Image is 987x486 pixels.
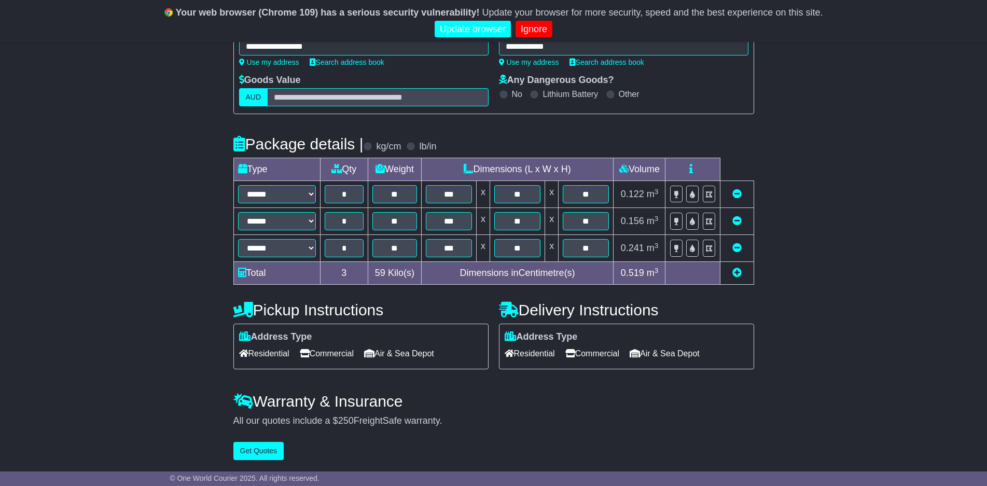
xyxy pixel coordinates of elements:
span: Residential [505,345,555,362]
span: Residential [239,345,289,362]
td: Kilo(s) [368,262,422,285]
a: Remove this item [732,189,742,199]
h4: Warranty & Insurance [233,393,754,410]
label: Address Type [505,331,578,343]
td: Type [233,158,320,181]
h4: Package details | [233,135,364,152]
h4: Delivery Instructions [499,301,754,318]
span: © One World Courier 2025. All rights reserved. [170,474,319,482]
a: Add new item [732,268,742,278]
label: AUD [239,88,268,106]
span: 0.519 [621,268,644,278]
td: Qty [320,158,368,181]
div: All our quotes include a $ FreightSafe warranty. [233,415,754,427]
b: Your web browser (Chrome 109) has a serious security vulnerability! [176,7,480,18]
h4: Pickup Instructions [233,301,489,318]
td: Volume [614,158,665,181]
span: 0.122 [621,189,644,199]
label: Any Dangerous Goods? [499,75,614,86]
label: Goods Value [239,75,301,86]
td: Total [233,262,320,285]
td: x [545,235,559,262]
label: Address Type [239,331,312,343]
td: x [476,181,490,208]
span: m [647,243,659,253]
td: Dimensions in Centimetre(s) [421,262,614,285]
sup: 3 [655,267,659,274]
span: Air & Sea Depot [364,345,434,362]
button: Get Quotes [233,442,284,460]
label: Other [619,89,640,99]
td: x [545,208,559,235]
td: 3 [320,262,368,285]
a: Use my address [239,58,299,66]
td: x [476,208,490,235]
sup: 3 [655,188,659,196]
span: 0.241 [621,243,644,253]
label: kg/cm [376,141,401,152]
sup: 3 [655,215,659,223]
a: Use my address [499,58,559,66]
span: Air & Sea Depot [630,345,700,362]
td: x [545,181,559,208]
span: 59 [375,268,385,278]
a: Ignore [516,21,552,38]
a: Remove this item [732,243,742,253]
label: No [512,89,522,99]
a: Search address book [569,58,644,66]
span: 0.156 [621,216,644,226]
span: Commercial [565,345,619,362]
td: Dimensions (L x W x H) [421,158,614,181]
a: Update browser [435,21,511,38]
span: m [647,216,659,226]
td: Weight [368,158,422,181]
label: lb/in [419,141,436,152]
a: Search address book [310,58,384,66]
a: Remove this item [732,216,742,226]
span: Commercial [300,345,354,362]
sup: 3 [655,242,659,249]
td: x [476,235,490,262]
span: m [647,189,659,199]
span: Update your browser for more security, speed and the best experience on this site. [482,7,823,18]
label: Lithium Battery [543,89,598,99]
span: 250 [338,415,354,426]
span: m [647,268,659,278]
